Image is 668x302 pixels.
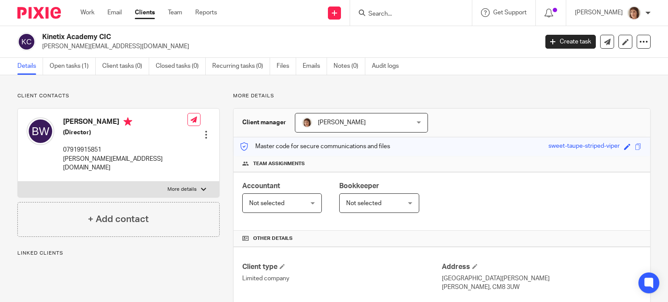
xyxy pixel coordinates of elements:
[545,35,596,49] a: Create task
[253,235,293,242] span: Other details
[242,118,286,127] h3: Client manager
[367,10,446,18] input: Search
[195,8,217,17] a: Reports
[167,186,197,193] p: More details
[50,58,96,75] a: Open tasks (1)
[242,274,442,283] p: Limited company
[168,8,182,17] a: Team
[318,119,366,126] span: [PERSON_NAME]
[442,283,641,292] p: [PERSON_NAME], CM8 3UW
[102,58,149,75] a: Client tasks (0)
[442,274,641,283] p: [GEOGRAPHIC_DATA][PERSON_NAME]
[575,8,623,17] p: [PERSON_NAME]
[27,117,54,145] img: svg%3E
[124,117,132,126] i: Primary
[42,33,434,42] h2: Kinetix Academy CIC
[17,93,220,100] p: Client contacts
[240,142,390,151] p: Master code for secure communications and files
[233,93,651,100] p: More details
[253,160,305,167] span: Team assignments
[42,42,532,51] p: [PERSON_NAME][EMAIL_ADDRESS][DOMAIN_NAME]
[249,200,284,206] span: Not selected
[107,8,122,17] a: Email
[339,183,379,189] span: Bookkeeper
[627,6,641,20] img: Pixie%204.jpg
[372,58,405,75] a: Audit logs
[63,146,187,154] p: 07919915851
[442,262,641,272] h4: Address
[242,183,280,189] span: Accountant
[277,58,296,75] a: Files
[63,128,187,137] h5: (Director)
[548,142,620,152] div: sweet-taupe-striped-viper
[17,250,220,257] p: Linked clients
[80,8,94,17] a: Work
[63,155,187,173] p: [PERSON_NAME][EMAIL_ADDRESS][DOMAIN_NAME]
[303,58,327,75] a: Emails
[212,58,270,75] a: Recurring tasks (0)
[17,33,36,51] img: svg%3E
[493,10,527,16] span: Get Support
[302,117,312,128] img: Pixie%204.jpg
[346,200,381,206] span: Not selected
[63,117,187,128] h4: [PERSON_NAME]
[17,58,43,75] a: Details
[156,58,206,75] a: Closed tasks (0)
[88,212,149,226] h4: + Add contact
[242,262,442,272] h4: Client type
[17,7,61,19] img: Pixie
[334,58,365,75] a: Notes (0)
[135,8,155,17] a: Clients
